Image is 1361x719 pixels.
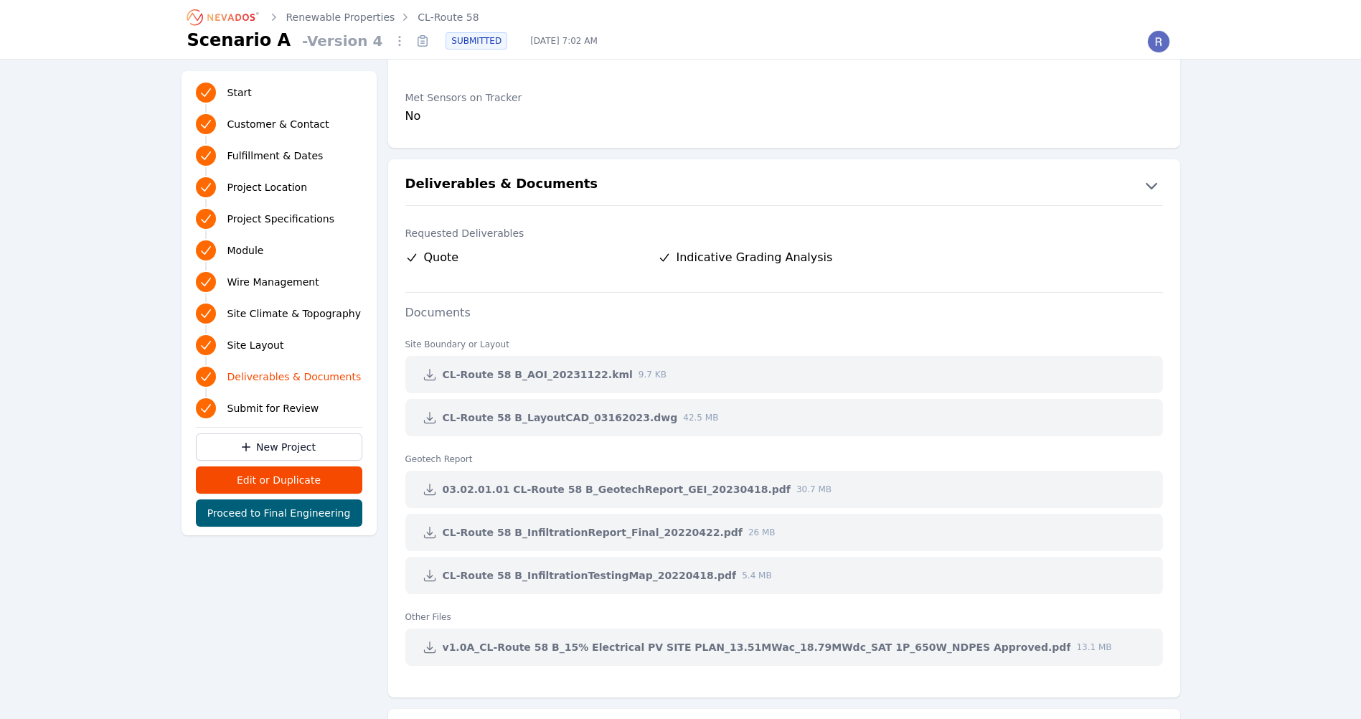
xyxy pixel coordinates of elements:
[227,338,284,352] span: Site Layout
[405,174,598,197] h2: Deliverables & Documents
[405,442,1163,465] dt: Geotech Report
[405,108,767,125] div: No
[227,370,362,384] span: Deliverables & Documents
[405,90,767,105] label: Met Sensors on Tracker
[227,275,319,289] span: Wire Management
[639,369,667,380] span: 9.7 KB
[424,249,459,266] span: Quote
[227,117,329,131] span: Customer & Contact
[443,367,633,382] span: CL-Route 58 B_AOI_20231122.kml
[443,640,1071,654] span: v1.0A_CL-Route 58 B_15% Electrical PV SITE PLAN_13.51MWac_18.79MWdc_SAT 1P_650W_NDPES Approved.pdf
[405,600,1163,623] dt: Other Files
[446,32,507,50] div: SUBMITTED
[405,327,1163,350] dt: Site Boundary or Layout
[196,466,362,494] button: Edit or Duplicate
[683,412,718,423] span: 42.5 MB
[748,527,776,538] span: 26 MB
[796,484,832,495] span: 30.7 MB
[227,180,308,194] span: Project Location
[227,85,252,100] span: Start
[227,306,361,321] span: Site Climate & Topography
[443,525,743,540] span: CL-Route 58 B_InfiltrationReport_Final_20220422.pdf
[443,568,737,583] span: CL-Route 58 B_InfiltrationTestingMap_20220418.pdf
[1076,642,1111,653] span: 13.1 MB
[519,35,609,47] span: [DATE] 7:02 AM
[187,29,291,52] h1: Scenario A
[286,10,395,24] a: Renewable Properties
[1147,30,1170,53] img: Riley Caron
[227,212,335,226] span: Project Specifications
[677,249,833,266] span: Indicative Grading Analysis
[418,10,479,24] a: CL-Route 58
[742,570,771,581] span: 5.4 MB
[388,174,1180,197] button: Deliverables & Documents
[187,6,479,29] nav: Breadcrumb
[388,306,488,319] label: Documents
[443,410,678,425] span: CL-Route 58 B_LayoutCAD_03162023.dwg
[227,149,324,163] span: Fulfillment & Dates
[227,401,319,415] span: Submit for Review
[196,433,362,461] a: New Project
[443,482,791,497] span: 03.02.01.01 CL-Route 58 B_GeotechReport_GEI_20230418.pdf
[196,80,362,421] nav: Progress
[227,243,264,258] span: Module
[196,499,362,527] button: Proceed to Final Engineering
[296,31,388,51] span: - Version 4
[405,226,1163,240] label: Requested Deliverables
